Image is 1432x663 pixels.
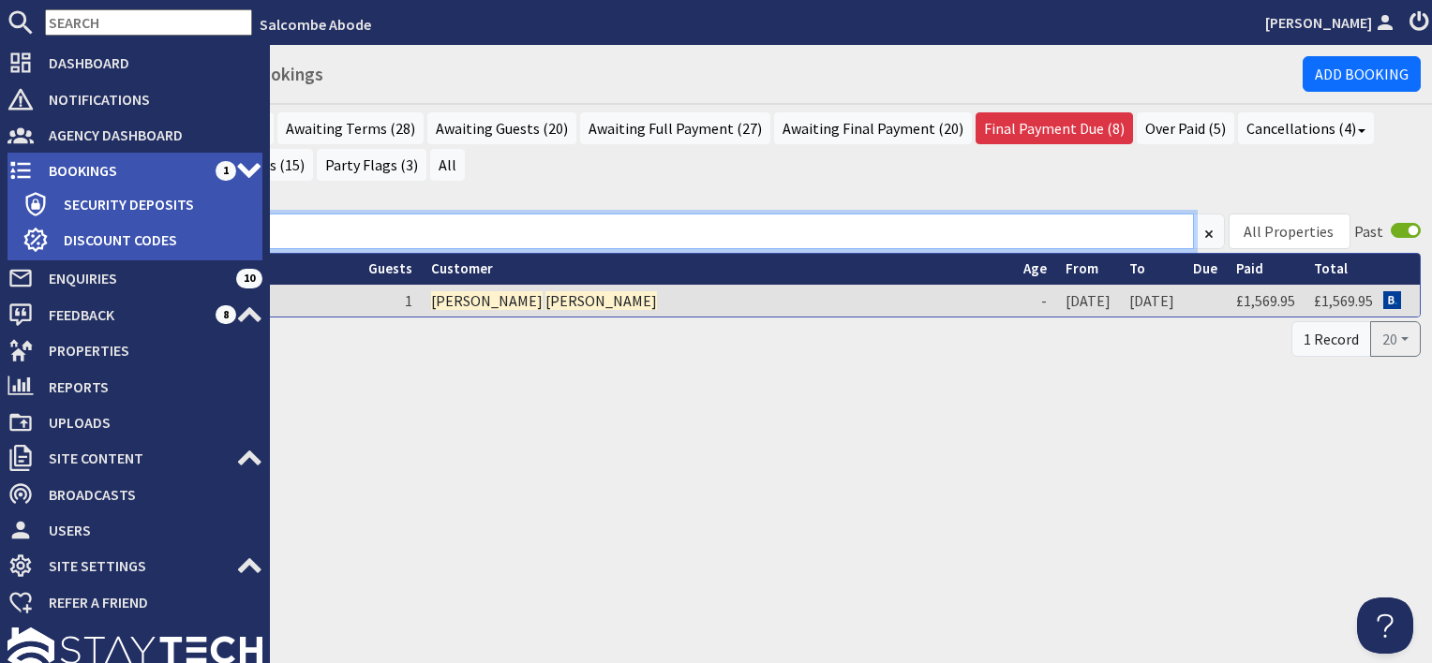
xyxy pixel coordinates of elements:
span: Site Content [34,443,236,473]
span: Uploads [34,407,262,437]
a: Awaiting Final Payment (20) [774,112,972,144]
div: Combobox [1229,214,1350,249]
div: Past [1354,220,1383,243]
a: Reports [7,372,262,402]
div: All Properties [1244,220,1334,243]
td: - [1014,285,1056,317]
span: Properties [34,335,262,365]
span: Notifications [34,84,262,114]
input: Search... [56,214,1194,249]
a: Uploads [7,407,262,437]
a: Site Settings [7,551,262,581]
span: Agency Dashboard [34,120,262,150]
a: Total [1314,259,1348,277]
span: Refer a Friend [34,587,262,617]
span: 1 [405,291,412,310]
mark: [PERSON_NAME] [545,291,657,310]
a: Customer [431,259,493,277]
a: Final Payment Due (8) [976,112,1133,144]
a: Enquiries 10 [7,263,262,293]
a: Paid [1236,259,1263,277]
a: £1,569.95 [1314,291,1373,310]
span: Broadcasts [34,479,262,509]
iframe: Toggle Customer Support [1357,597,1413,654]
span: Security Deposits [49,189,262,219]
span: 1 [216,161,236,180]
input: SEARCH [45,9,252,36]
a: Notifications [7,84,262,114]
img: Referer: Booking.com [1383,291,1401,309]
a: [PERSON_NAME] [1265,11,1398,34]
span: Bookings [34,155,216,185]
a: £1,569.95 [1236,291,1295,310]
button: 20 [1370,321,1421,357]
span: Reports [34,372,262,402]
a: Broadcasts [7,479,262,509]
a: Properties [7,335,262,365]
a: Refer a Friend [7,587,262,617]
a: Age [1023,259,1047,277]
a: Feedback 8 [7,300,262,330]
a: From [1066,259,1098,277]
a: To [1129,259,1145,277]
a: Agency Dashboard [7,120,262,150]
a: Cancellations (4) [1238,112,1374,144]
a: All [430,149,465,181]
a: Security Deposits [22,189,262,219]
a: Awaiting Guests (20) [427,112,576,144]
a: Guests [368,259,412,277]
th: Due [1184,254,1227,285]
a: Dashboard [7,48,262,78]
div: 1 Record [1291,321,1371,357]
span: Discount Codes [49,225,262,255]
a: Users [7,515,262,545]
a: Add Booking [1303,56,1421,92]
span: Users [34,515,262,545]
a: Site Content [7,443,262,473]
a: Party Flags (3) [317,149,426,181]
a: Awaiting Terms (28) [277,112,424,144]
a: Awaiting Full Payment (27) [580,112,770,144]
a: Salcombe Abode [260,15,371,34]
td: [DATE] [1056,285,1120,317]
span: Enquiries [34,263,236,293]
span: Site Settings [34,551,236,581]
span: 8 [216,305,236,324]
span: Feedback [34,300,216,330]
a: Over Paid (5) [1137,112,1234,144]
span: 10 [236,269,262,287]
td: [DATE] [1120,285,1184,317]
mark: [PERSON_NAME] [431,291,543,310]
a: Bookings 1 [7,155,262,185]
span: Dashboard [34,48,262,78]
a: Discount Codes [22,225,262,255]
